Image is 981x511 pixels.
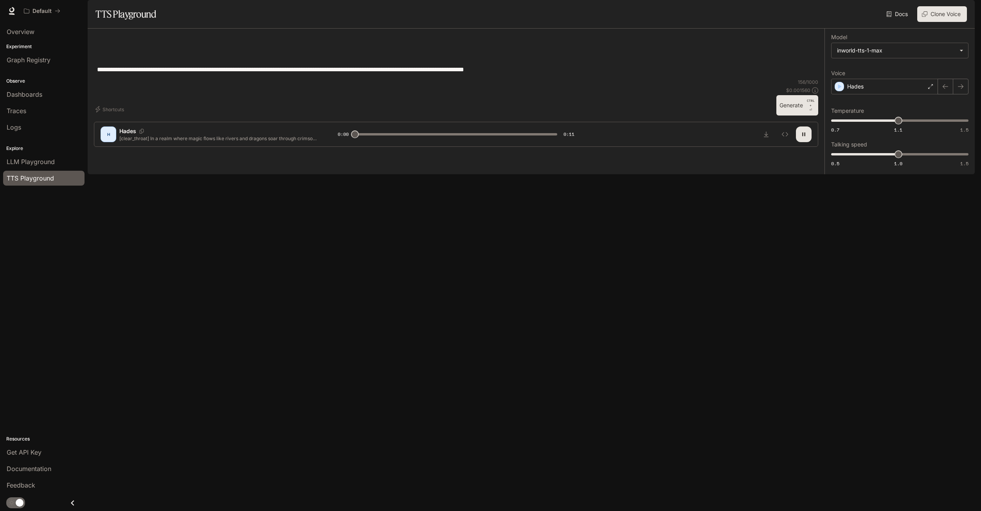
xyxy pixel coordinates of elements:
[798,79,818,85] p: 156 / 1000
[831,142,867,147] p: Talking speed
[786,87,810,94] p: $ 0.001560
[894,126,902,133] span: 1.1
[136,129,147,134] button: Copy Voice ID
[885,6,911,22] a: Docs
[776,95,818,116] button: GenerateCTRL +⏎
[119,127,136,135] p: Hades
[777,126,793,142] button: Inspect
[806,98,815,112] p: ⏎
[832,43,968,58] div: inworld-tts-1-max
[831,160,839,167] span: 0.5
[831,34,847,40] p: Model
[960,126,968,133] span: 1.5
[758,126,774,142] button: Download audio
[831,126,839,133] span: 0.7
[338,130,349,138] span: 0:00
[102,128,115,141] div: H
[806,98,815,108] p: CTRL +
[847,83,864,90] p: Hades
[20,3,64,19] button: All workspaces
[894,160,902,167] span: 1.0
[563,130,574,138] span: 0:11
[94,103,127,116] button: Shortcuts
[831,108,864,114] p: Temperature
[837,47,956,54] div: inworld-tts-1-max
[119,135,319,142] p: [clear_throat] In a realm where magic flows like rivers and dragons soar through crimson skies, a...
[917,6,967,22] button: Clone Voice
[95,6,156,22] h1: TTS Playground
[831,70,845,76] p: Voice
[960,160,968,167] span: 1.5
[32,8,52,14] p: Default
